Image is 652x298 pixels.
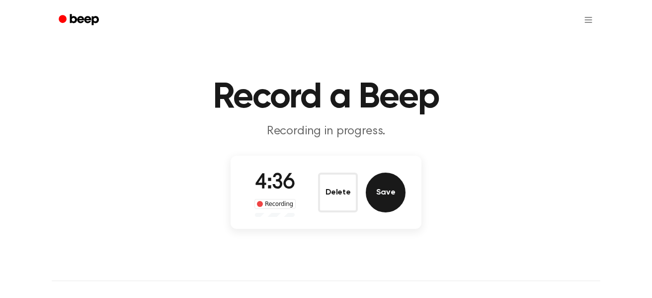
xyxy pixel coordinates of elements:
[254,199,296,209] div: Recording
[366,173,406,212] button: Save Audio Record
[52,10,108,30] a: Beep
[318,173,358,212] button: Delete Audio Record
[576,8,600,32] button: Open menu
[72,80,580,115] h1: Record a Beep
[135,123,517,140] p: Recording in progress.
[255,173,295,194] span: 4:36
